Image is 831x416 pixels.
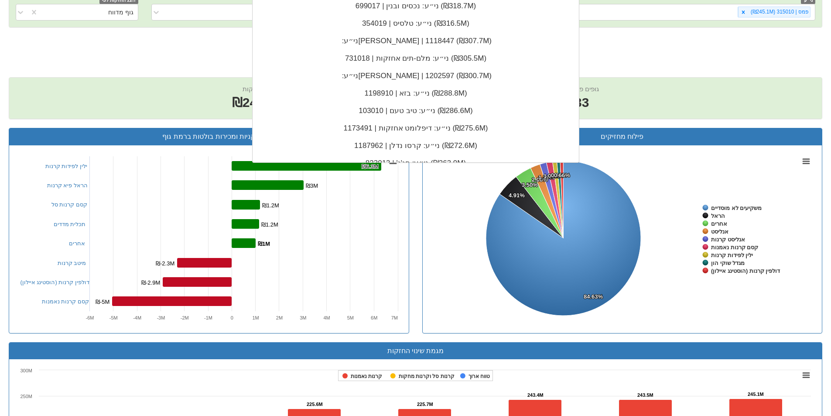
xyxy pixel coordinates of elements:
a: ילין לפידות קרנות [45,163,87,169]
h3: קניות ומכירות בולטות ברמת גוף [16,133,402,141]
tspan: קסם קרנות נאמנות [711,244,758,251]
div: ני״ע: ‏[PERSON_NAME] | 1118447 ‎(₪307.7M)‎ [253,32,579,50]
tspan: ₪-2.3M [156,260,174,267]
span: 33 [564,93,599,112]
text: 5M [347,315,353,320]
a: קסם קרנות סל [51,201,87,208]
text: -6M [85,315,94,320]
tspan: מגדל שוקי הון [711,260,745,266]
tspan: ₪3M [306,182,318,189]
tspan: טווח ארוך [469,373,490,379]
span: גופים פעילים [564,85,599,93]
tspan: 1.39% [538,174,554,181]
tspan: 245.1M [748,392,764,397]
span: ₪245.1M [232,95,286,110]
tspan: אנליסט קרנות [711,236,745,243]
a: הראל פיא קרנות [47,182,88,189]
tspan: 243.5M [637,392,653,398]
div: ני״ע: ‏דיפלומט אחזקות | 1173491 ‎(₪275.6M)‎ [253,120,579,137]
h3: פילוח מחזיקים [429,133,816,141]
tspan: 1.27% [544,173,560,179]
text: -4M [133,315,141,320]
tspan: 84.63% [584,293,603,300]
text: 250M [20,394,32,399]
tspan: אחרים [711,220,727,227]
tspan: 2.06% [532,176,548,183]
text: -2M [180,315,188,320]
tspan: ₪1M [258,241,270,247]
div: גוף מדווח [108,8,133,17]
div: ני״ע: ‏בזא | 1198910 ‎(₪288.8M)‎ [253,85,579,102]
h2: פמס | 315010 - ניתוח ני״ע [9,36,822,51]
tspan: 225.7M [417,402,433,407]
text: 3M [300,315,306,320]
span: שווי החזקות [243,85,276,93]
tspan: ₪-5M [96,299,109,305]
div: פמס | 315010 (₪245.1M) [748,7,810,17]
div: ני״ע: ‏קרסו נדלן | 1187962 ‎(₪272.6M)‎ [253,137,579,155]
div: ני״ע: ‏[PERSON_NAME] | 1202597 ‎(₪300.7M)‎ [253,67,579,85]
a: מיטב קרנות [58,260,86,266]
tspan: 0.88% [548,172,564,179]
text: 2M [276,315,282,320]
a: אחרים [69,240,85,247]
text: -1M [204,315,212,320]
tspan: 0.69% [551,172,567,179]
tspan: ₪1.2M [262,202,279,209]
tspan: 3.50% [522,182,538,188]
tspan: קרנות נאמנות [351,373,382,379]
div: ני״ע: ‏טלסיס | 354019 ‎(₪316.5M)‎ [253,15,579,32]
text: 6M [371,315,377,320]
div: ני״ע: ‏טיב טעם | 103010 ‎(₪286.6M)‎ [253,102,579,120]
tspan: ₪1.2M [261,221,278,228]
text: 7M [391,315,397,320]
tspan: 0.66% [554,172,570,179]
tspan: הראל [711,213,725,219]
tspan: 243.4M [527,392,544,398]
tspan: ₪6.3M [362,163,379,170]
tspan: אנליסט [711,228,728,235]
text: -5M [109,315,117,320]
div: ני״ע: ‏מלם-תים אחזקות | 731018 ‎(₪305.5M)‎ [253,50,579,67]
div: ני״ע: ‏חג'ג' | 823013 ‎(₪263.9M)‎ [253,155,579,172]
tspan: דולפין קרנות (הוסטינג איילון) [711,268,780,274]
h3: מגמת שינוי החזקות [16,347,815,355]
a: קסם קרנות נאמנות [42,298,89,305]
text: 1M [252,315,259,320]
text: 300M [20,368,32,373]
text: -3M [157,315,165,320]
text: 4M [323,315,330,320]
text: 0 [230,315,233,320]
tspan: 225.6M [307,402,323,407]
a: תכלית מדדים [54,221,86,227]
tspan: 4.91% [509,192,525,199]
a: דולפין קרנות (הוסטינג איילון) [21,279,90,285]
tspan: קרנות סל וקרנות מחקות [399,373,455,379]
tspan: משקיעים לא מוסדיים [711,205,762,211]
tspan: ₪-2.9M [141,279,160,286]
tspan: ילין לפידות קרנות [711,252,753,258]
